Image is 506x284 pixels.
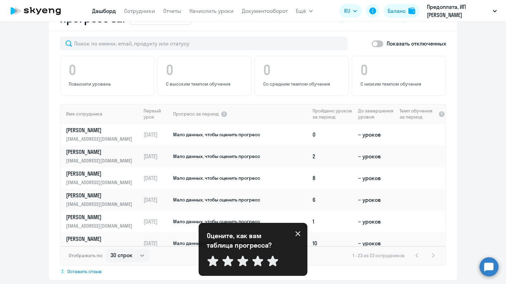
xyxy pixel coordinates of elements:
[296,4,313,18] button: Ещё
[124,7,155,14] a: Сотрудники
[141,211,172,232] td: [DATE]
[141,189,172,211] td: [DATE]
[355,145,397,167] td: ~ уроков
[141,232,172,254] td: [DATE]
[67,268,102,274] span: Оставить отзыв
[66,179,136,186] p: [EMAIL_ADDRESS][DOMAIN_NAME]
[310,211,355,232] td: 1
[173,111,219,117] span: Прогресс за период
[141,124,172,145] td: [DATE]
[61,104,141,124] th: Имя сотрудника
[66,213,136,221] p: [PERSON_NAME]
[310,189,355,211] td: 6
[173,153,260,159] span: Мало данных, чтобы оценить прогресс
[66,126,140,143] a: [PERSON_NAME][EMAIL_ADDRESS][DOMAIN_NAME]
[66,213,140,230] a: [PERSON_NAME][EMAIL_ADDRESS][DOMAIN_NAME]
[66,192,136,199] p: [PERSON_NAME]
[310,145,355,167] td: 2
[242,7,288,14] a: Документооборот
[344,7,350,15] span: RU
[66,192,140,208] a: [PERSON_NAME][EMAIL_ADDRESS][DOMAIN_NAME]
[141,104,172,124] th: Первый урок
[66,244,136,251] p: [EMAIL_ADDRESS][DOMAIN_NAME]
[66,222,136,230] p: [EMAIL_ADDRESS][DOMAIN_NAME]
[310,232,355,254] td: 10
[173,175,260,181] span: Мало данных, чтобы оценить прогресс
[173,218,260,225] span: Мало данных, чтобы оценить прогресс
[400,108,436,120] span: Темп обучения за период
[355,232,397,254] td: ~ уроков
[310,104,355,124] th: Пройдено уроков за период
[339,4,362,18] button: RU
[69,252,103,259] span: Отображать по:
[173,131,260,138] span: Мало данных, чтобы оценить прогресс
[141,167,172,189] td: [DATE]
[66,157,136,164] p: [EMAIL_ADDRESS][DOMAIN_NAME]
[173,197,260,203] span: Мало данных, чтобы оценить прогресс
[355,167,397,189] td: ~ уроков
[189,7,234,14] a: Начислить уроки
[310,167,355,189] td: 8
[353,252,405,259] span: 1 - 23 из 23 сотрудников
[384,4,419,18] button: Балансbalance
[66,148,136,156] p: [PERSON_NAME]
[66,170,140,186] a: [PERSON_NAME][EMAIL_ADDRESS][DOMAIN_NAME]
[66,126,136,134] p: [PERSON_NAME]
[66,235,140,251] a: [PERSON_NAME][EMAIL_ADDRESS][DOMAIN_NAME]
[296,7,306,15] span: Ещё
[92,7,116,14] a: Дашборд
[388,7,406,15] div: Баланс
[173,240,260,246] span: Мало данных, чтобы оценить прогресс
[355,104,397,124] th: До завершения уровня
[355,211,397,232] td: ~ уроков
[427,3,490,19] p: Предоплата, ИП [PERSON_NAME]
[408,7,415,14] img: balance
[355,124,397,145] td: ~ уроков
[66,135,136,143] p: [EMAIL_ADDRESS][DOMAIN_NAME]
[355,189,397,211] td: ~ уроков
[66,148,140,164] a: [PERSON_NAME][EMAIL_ADDRESS][DOMAIN_NAME]
[141,145,172,167] td: [DATE]
[60,37,348,50] input: Поиск по имени, email, продукту или статусу
[423,3,500,19] button: Предоплата, ИП [PERSON_NAME]
[66,200,136,208] p: [EMAIL_ADDRESS][DOMAIN_NAME]
[66,170,136,177] p: [PERSON_NAME]
[163,7,181,14] a: Отчеты
[310,124,355,145] td: 0
[66,235,136,243] p: [PERSON_NAME]
[387,39,446,48] p: Показать отключенных
[207,231,282,250] p: Оцените, как вам таблица прогресса?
